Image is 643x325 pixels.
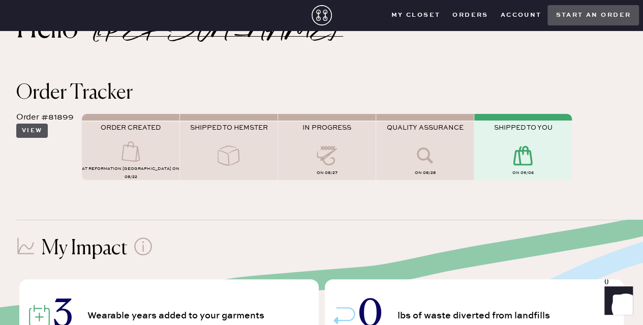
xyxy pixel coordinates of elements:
span: on 08/27 [317,170,338,175]
iframe: Front Chat [595,279,638,323]
button: Start an order [547,5,639,25]
button: My Closet [385,8,447,23]
span: AT Reformation [GEOGRAPHIC_DATA] on 08/22 [82,166,179,180]
h2: Hello [16,18,96,42]
span: lbs of waste diverted from landfills [397,311,553,320]
button: View [16,124,48,138]
span: SHIPPED TO YOU [494,124,553,132]
span: Wearable years added to your garments [87,311,267,320]
span: QUALITY ASSURANCE [387,124,464,132]
span: on 09/06 [512,170,534,175]
button: Orders [446,8,494,23]
span: SHIPPED TO HEMSTER [190,124,268,132]
span: on 08/28 [415,170,436,175]
span: IN PROGRESS [302,124,351,132]
button: Account [495,8,548,23]
h1: My Impact [41,237,128,261]
span: Order Tracker [16,83,133,103]
span: ORDER CREATED [101,124,161,132]
h2: [PERSON_NAME] [96,23,343,37]
div: Order #81899 [16,111,74,124]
